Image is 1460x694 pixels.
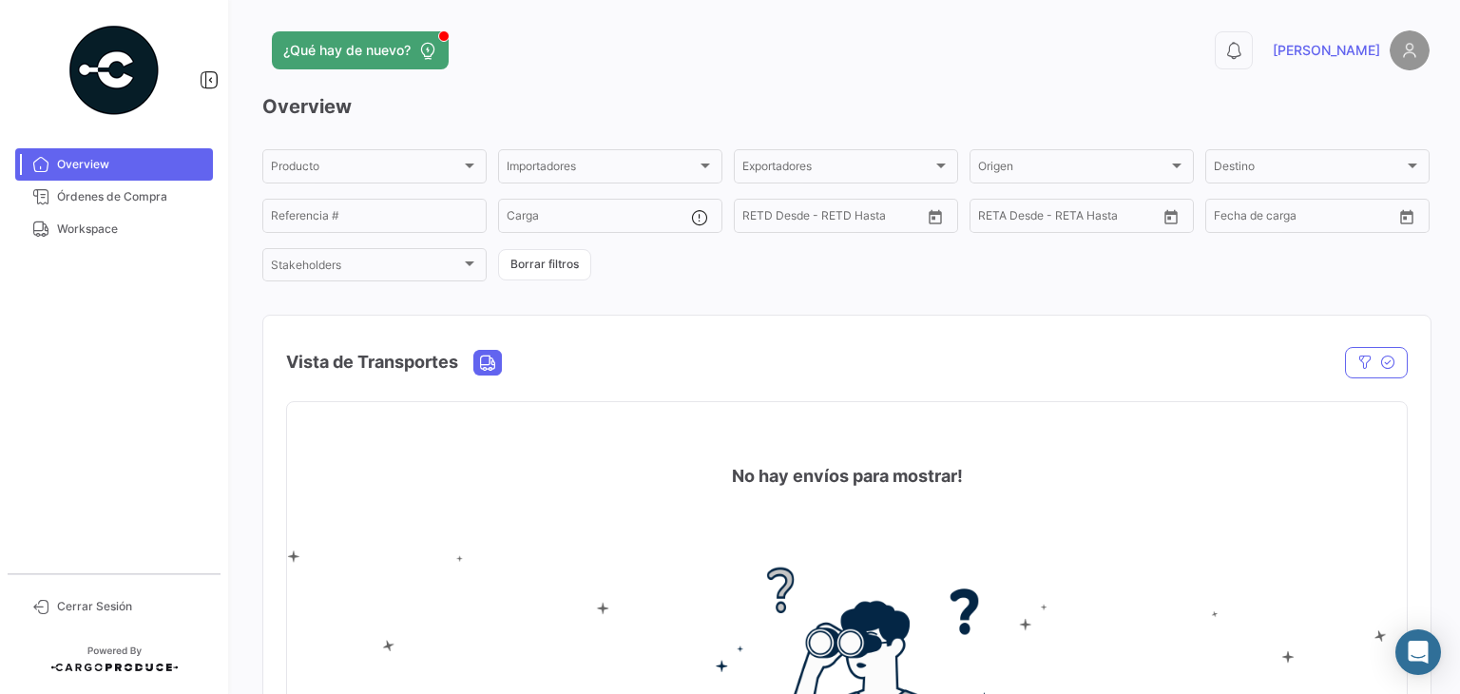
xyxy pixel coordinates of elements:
button: Land [474,351,501,375]
span: Stakeholders [271,261,461,275]
button: Open calendar [1393,202,1421,231]
span: Órdenes de Compra [57,188,205,205]
span: Cerrar Sesión [57,598,205,615]
span: Producto [271,163,461,176]
button: Open calendar [1157,202,1185,231]
span: Importadores [507,163,697,176]
span: [PERSON_NAME] [1273,41,1380,60]
input: Hasta [1026,212,1111,225]
a: Órdenes de Compra [15,181,213,213]
span: Destino [1214,163,1404,176]
div: Abrir Intercom Messenger [1395,629,1441,675]
span: Exportadores [742,163,932,176]
h4: Vista de Transportes [286,349,458,376]
img: powered-by.png [67,23,162,118]
button: Borrar filtros [498,249,591,280]
span: Overview [57,156,205,173]
input: Desde [742,212,777,225]
a: Overview [15,148,213,181]
button: ¿Qué hay de nuevo? [272,31,449,69]
img: placeholder-user.png [1390,30,1430,70]
a: Workspace [15,213,213,245]
input: Desde [1214,212,1248,225]
button: Open calendar [921,202,950,231]
span: Workspace [57,221,205,238]
h4: No hay envíos para mostrar! [732,463,963,490]
input: Desde [978,212,1012,225]
input: Hasta [790,212,875,225]
h3: Overview [262,93,1430,120]
input: Hasta [1261,212,1347,225]
span: Origen [978,163,1168,176]
span: ¿Qué hay de nuevo? [283,41,411,60]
